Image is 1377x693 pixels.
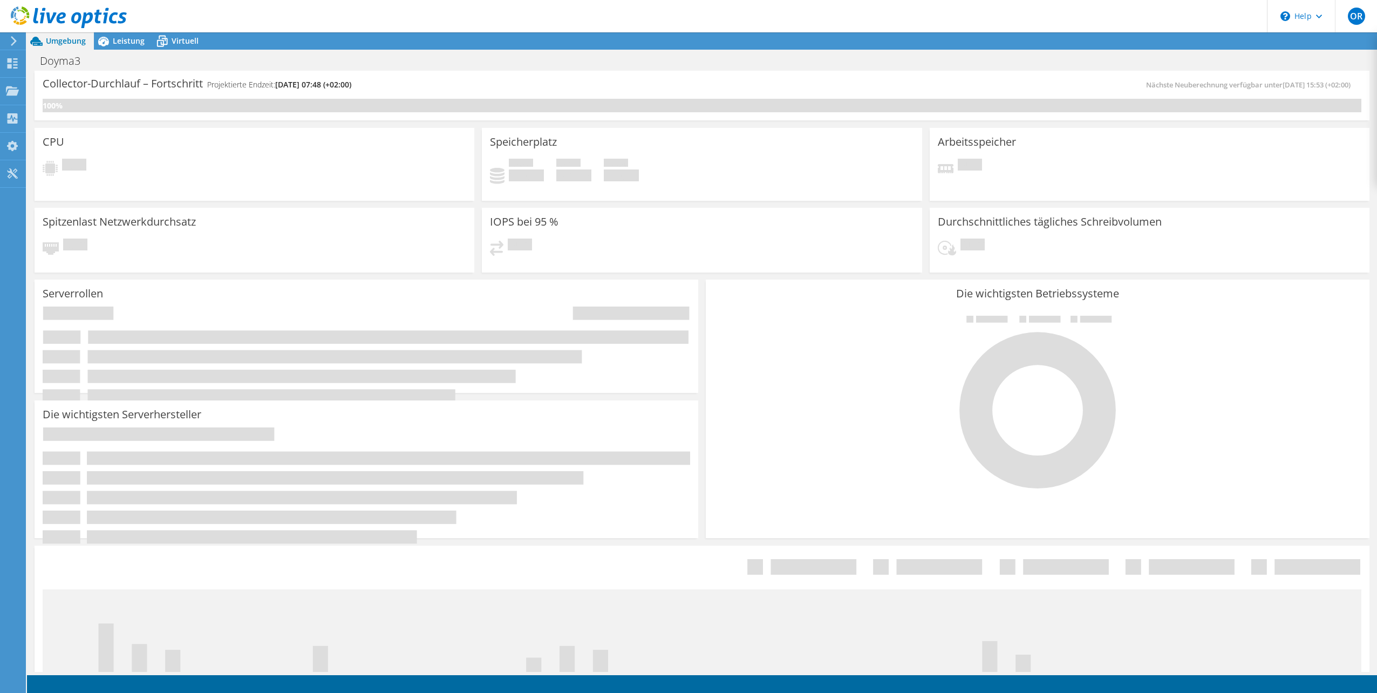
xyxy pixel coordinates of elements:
[556,169,591,181] h4: 0 GiB
[490,216,558,228] h3: IOPS bei 95 %
[556,159,581,169] span: Verfügbar
[63,239,87,253] span: Ausstehend
[43,136,64,148] h3: CPU
[509,169,544,181] h4: 0 GiB
[1146,80,1356,90] span: Nächste Neuberechnung verfügbar unter
[490,136,557,148] h3: Speicherplatz
[714,288,1361,300] h3: Die wichtigsten Betriebssysteme
[604,159,628,169] span: Insgesamt
[172,36,199,46] span: Virtuell
[958,159,982,173] span: Ausstehend
[35,55,97,67] h1: Doyma3
[1283,80,1351,90] span: [DATE] 15:53 (+02:00)
[275,79,351,90] span: [DATE] 07:48 (+02:00)
[1348,8,1365,25] span: OR
[43,288,103,300] h3: Serverrollen
[46,36,86,46] span: Umgebung
[43,409,201,420] h3: Die wichtigsten Serverhersteller
[43,216,196,228] h3: Spitzenlast Netzwerkdurchsatz
[938,216,1162,228] h3: Durchschnittliches tägliches Schreibvolumen
[509,159,533,169] span: Belegt
[938,136,1016,148] h3: Arbeitsspeicher
[604,169,639,181] h4: 0 GiB
[1280,11,1290,21] svg: \n
[62,159,86,173] span: Ausstehend
[508,239,532,253] span: Ausstehend
[113,36,145,46] span: Leistung
[207,79,351,91] h4: Projektierte Endzeit:
[960,239,985,253] span: Ausstehend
